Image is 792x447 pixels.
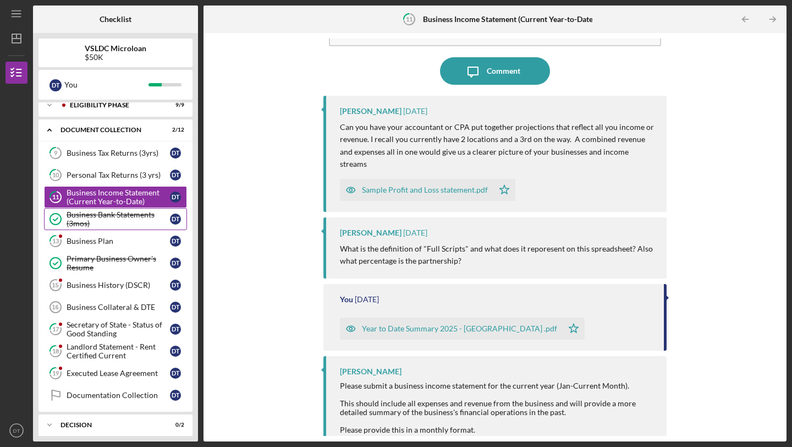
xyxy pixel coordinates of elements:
div: Comment [487,57,520,85]
b: VSLDC Microloan [85,44,146,53]
div: [PERSON_NAME] [340,107,402,116]
a: 19Executed Lease AgreementDT [44,362,187,384]
div: D T [170,192,181,203]
time: 2025-08-13 17:49 [403,107,427,116]
div: 0 / 2 [164,422,184,428]
button: Year to Date Summary 2025 - [GEOGRAPHIC_DATA] .pdf [340,318,585,340]
tspan: 11 [52,194,59,201]
tspan: 15 [52,282,58,288]
div: D T [170,390,181,401]
a: 10Personal Tax Returns (3 yrs)DT [44,164,187,186]
b: Checklist [100,15,131,24]
div: Year to Date Summary 2025 - [GEOGRAPHIC_DATA] .pdf [362,324,557,333]
div: D T [170,258,181,269]
p: Can you have your accountant or CPA put together projections that reflect all you income or reven... [340,121,656,171]
div: Eligibility Phase [70,102,157,108]
a: Documentation CollectionDT [44,384,187,406]
div: Personal Tax Returns (3 yrs) [67,171,170,179]
div: Business Income Statement (Current Year-to-Date) [67,188,170,206]
a: 18Landlord Statement - Rent Certified CurrentDT [44,340,187,362]
a: 11Business Income Statement (Current Year-to-Date)DT [44,186,187,208]
tspan: 16 [52,304,58,310]
button: Sample Profit and Loss statement.pdf [340,179,515,201]
div: Business Plan [67,237,170,246]
div: D T [170,214,181,225]
div: Please submit a business income statement for the current year (Jan-Current Month). This should i... [340,381,656,435]
b: Business Income Statement (Current Year-to-Date) [423,15,595,24]
div: D T [50,79,62,91]
div: D T [170,346,181,357]
div: Business Tax Returns (3yrs) [67,149,170,157]
div: Primary Business Owner's Resume [67,254,170,272]
tspan: 18 [52,348,59,355]
a: Primary Business Owner's ResumeDT [44,252,187,274]
time: 2025-08-11 21:20 [403,228,427,237]
tspan: 10 [52,172,59,179]
tspan: 19 [52,370,59,377]
div: Landlord Statement - Rent Certified Current [67,342,170,360]
time: 2025-08-07 18:48 [355,295,379,304]
div: D T [170,236,181,247]
tspan: 11 [405,15,412,23]
tspan: 9 [54,150,58,157]
div: Decision [61,422,157,428]
tspan: 17 [52,326,59,333]
div: You [64,75,148,94]
p: What is the definition of "Full Scripts" and what does it reporesent on this spreadsheet? Also wh... [340,243,656,268]
div: Business History (DSCR) [67,281,170,290]
div: Documentation Collection [67,391,170,400]
div: [PERSON_NAME] [340,367,402,376]
div: [PERSON_NAME] [340,228,402,237]
div: D T [170,324,181,335]
div: 2 / 12 [164,127,184,133]
a: 15Business History (DSCR)DT [44,274,187,296]
a: 17Secretary of State - Status of Good StandingDT [44,318,187,340]
button: Comment [440,57,550,85]
div: 9 / 9 [164,102,184,108]
div: You [340,295,353,304]
div: Executed Lease Agreement [67,369,170,378]
div: Secretary of State - Status of Good Standing [67,320,170,338]
div: $50K [85,53,146,62]
a: 9Business Tax Returns (3yrs)DT [44,142,187,164]
a: 13Business PlanDT [44,230,187,252]
button: DT [5,419,28,441]
div: D T [170,280,181,291]
div: Business Collateral & DTE [67,303,170,312]
div: Sample Profit and Loss statement.pdf [362,186,488,194]
div: D T [170,170,181,181]
a: Business Bank Statements (3mos)DT [44,208,187,230]
text: DT [13,428,20,434]
div: Document Collection [61,127,157,133]
div: D T [170,302,181,313]
a: 16Business Collateral & DTEDT [44,296,187,318]
div: Business Bank Statements (3mos) [67,210,170,228]
tspan: 13 [52,238,59,245]
div: D T [170,368,181,379]
div: D T [170,148,181,159]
